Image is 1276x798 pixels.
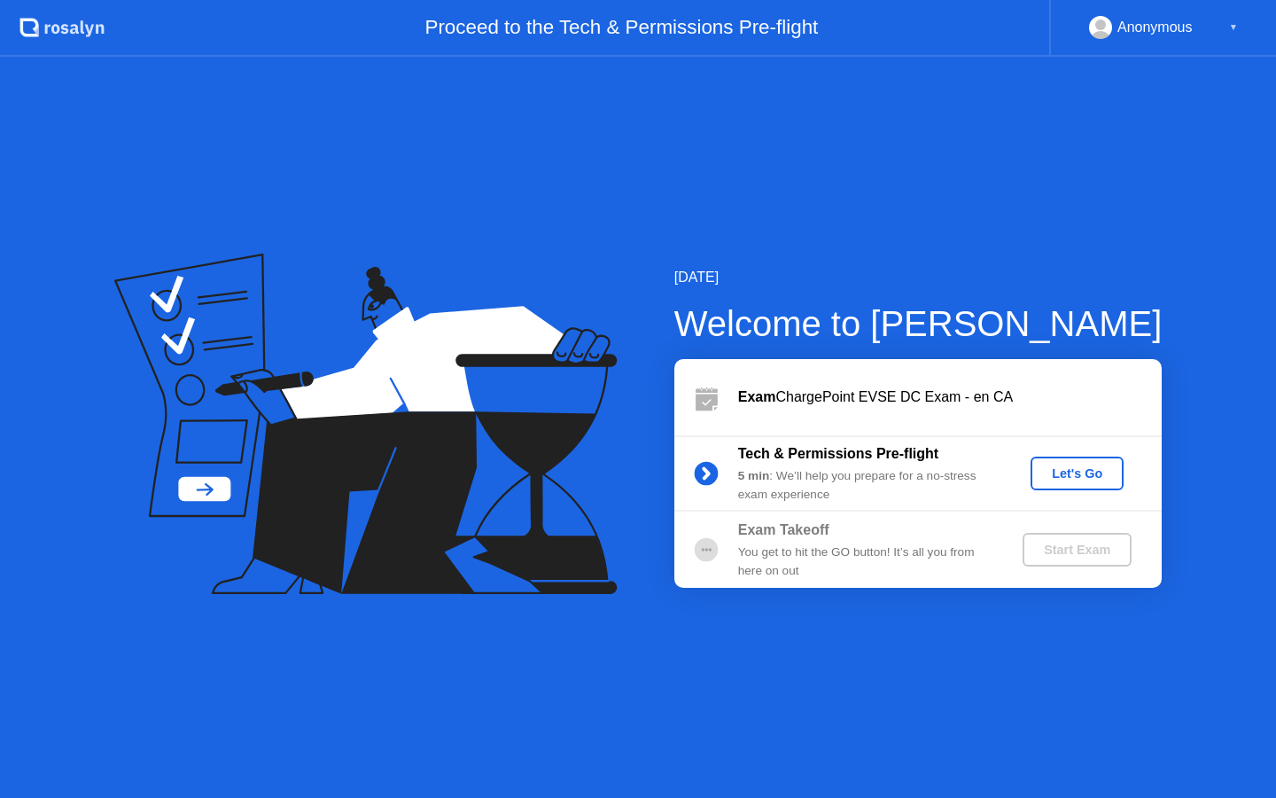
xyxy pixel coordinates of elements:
b: Exam Takeoff [738,522,829,537]
div: ▼ [1229,16,1238,39]
div: [DATE] [674,267,1163,288]
div: Welcome to [PERSON_NAME] [674,297,1163,350]
div: ChargePoint EVSE DC Exam - en CA [738,387,1162,408]
div: : We’ll help you prepare for a no-stress exam experience [738,467,993,504]
div: Start Exam [1030,543,1124,557]
button: Start Exam [1023,533,1132,567]
div: You get to hit the GO button! It’s all you from here on out [738,544,993,580]
b: Exam [738,389,776,404]
div: Let's Go [1038,466,1116,481]
div: Anonymous [1117,16,1193,39]
b: Tech & Permissions Pre-flight [738,446,938,461]
b: 5 min [738,469,770,482]
button: Let's Go [1031,457,1124,490]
